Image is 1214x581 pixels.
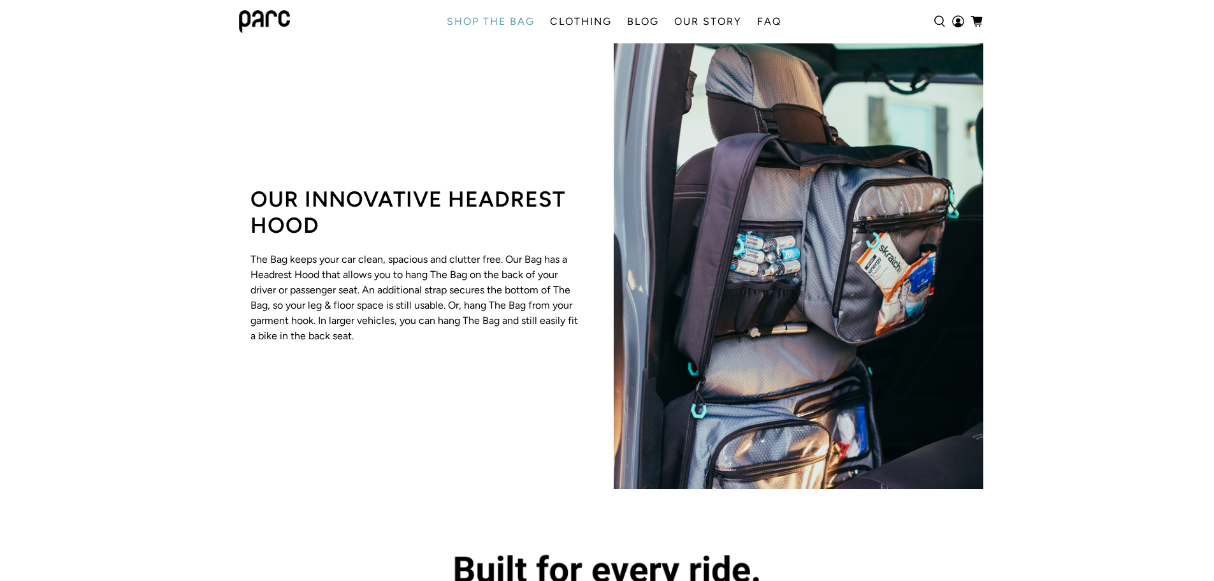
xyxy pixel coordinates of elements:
[439,4,542,40] a: SHOP THE BAG
[667,4,749,40] a: OUR STORY
[619,4,667,40] a: BLOG
[749,4,789,40] a: FAQ
[250,252,582,344] p: The Bag keeps your car clean, spacious and clutter free. Our Bag has a Headrest Hood that allows ...
[250,187,582,252] h3: our innovative headrest hood
[542,4,619,40] a: CLOTHING
[239,10,290,33] img: parc bag logo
